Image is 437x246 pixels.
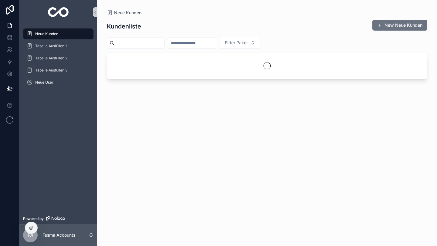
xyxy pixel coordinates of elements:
a: Neue Kunden [107,10,141,16]
a: Neue User [23,77,93,88]
span: Neue Kunden [114,10,141,16]
a: Powered by [19,213,97,224]
a: Tabelle Ausfüllen 1 [23,41,93,52]
button: New Neue Kunden [372,20,427,31]
img: App logo [48,7,69,17]
span: FA [28,231,33,239]
div: scrollable content [19,24,97,96]
span: Filter Paket [225,40,248,46]
a: Tabelle Ausfüllen 3 [23,65,93,76]
span: Tabelle Ausfüllen 1 [35,44,67,48]
span: Tabelle Ausfüllen 3 [35,68,67,73]
p: Fesma Accounts [42,232,75,238]
a: Neue Kunden [23,28,93,39]
button: Select Button [220,37,260,48]
span: Powered by [23,216,44,221]
h1: Kundenliste [107,22,141,31]
span: Neue Kunden [35,32,58,36]
a: Tabelle Ausfüllen 2 [23,53,93,64]
span: Neue User [35,80,53,85]
span: Tabelle Ausfüllen 2 [35,56,67,61]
